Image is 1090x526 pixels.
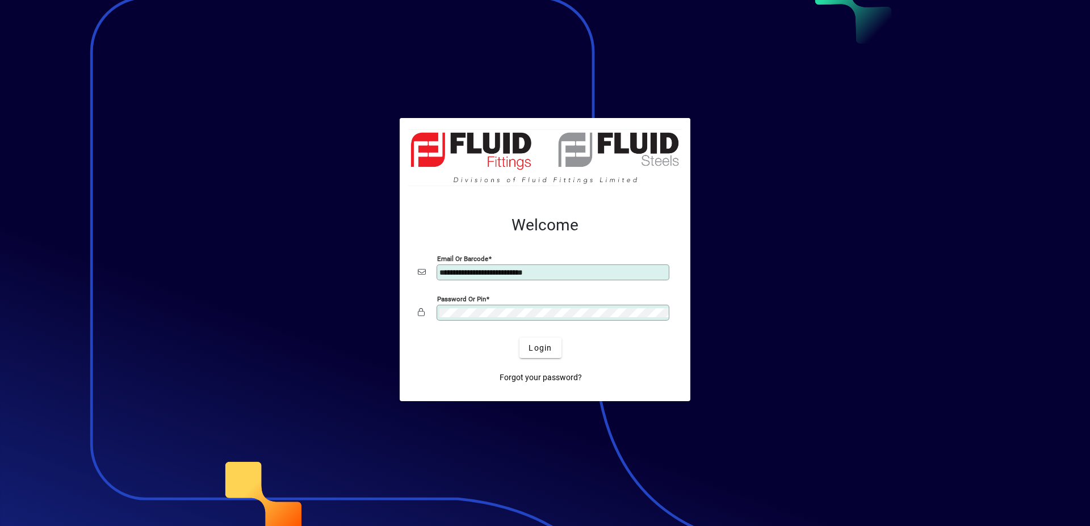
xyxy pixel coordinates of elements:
mat-label: Password or Pin [437,295,486,303]
mat-label: Email or Barcode [437,255,488,263]
span: Login [529,342,552,354]
span: Forgot your password? [500,372,582,384]
a: Forgot your password? [495,367,586,388]
h2: Welcome [418,216,672,235]
button: Login [519,338,561,358]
